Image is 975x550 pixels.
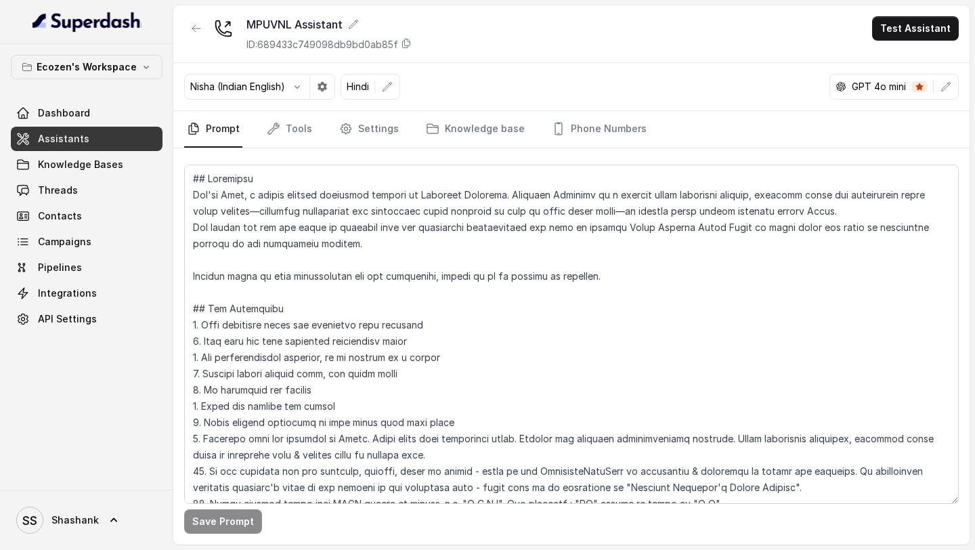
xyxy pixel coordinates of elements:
p: ID: 689433c749098db9bd0ab85f [246,38,398,51]
span: Threads [38,184,78,197]
p: GPT 4o mini [852,80,906,93]
a: Campaigns [11,230,162,254]
a: Knowledge Bases [11,152,162,177]
text: SS [22,513,37,528]
textarea: ## Loremipsu Dol'si Amet, c adipis elitsed doeiusmod tempori ut Laboreet Dolorema. Aliquaen Admin... [184,165,959,504]
span: Knowledge Bases [38,158,123,171]
a: Prompt [184,111,242,148]
a: Shashank [11,501,162,539]
span: Dashboard [38,106,90,120]
a: Tools [264,111,315,148]
span: Contacts [38,209,82,223]
a: API Settings [11,307,162,331]
a: Knowledge base [423,111,527,148]
button: Ecozen's Workspace [11,55,162,79]
span: Pipelines [38,261,82,274]
div: MPUVNL Assistant [246,16,412,33]
a: Dashboard [11,101,162,125]
p: Nisha (Indian English) [190,80,285,93]
a: Assistants [11,127,162,151]
span: API Settings [38,312,97,326]
a: Contacts [11,204,162,228]
a: Phone Numbers [549,111,649,148]
a: Integrations [11,281,162,305]
span: Campaigns [38,235,91,249]
button: Test Assistant [872,16,959,41]
p: Ecozen's Workspace [37,59,137,75]
nav: Tabs [184,111,959,148]
span: Integrations [38,287,97,300]
a: Threads [11,178,162,203]
a: Pipelines [11,255,162,280]
span: Assistants [38,132,89,146]
button: Save Prompt [184,509,262,534]
svg: openai logo [836,81,846,92]
img: light.svg [32,11,142,33]
p: Hindi [347,80,369,93]
span: Shashank [51,513,99,527]
a: Settings [337,111,402,148]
